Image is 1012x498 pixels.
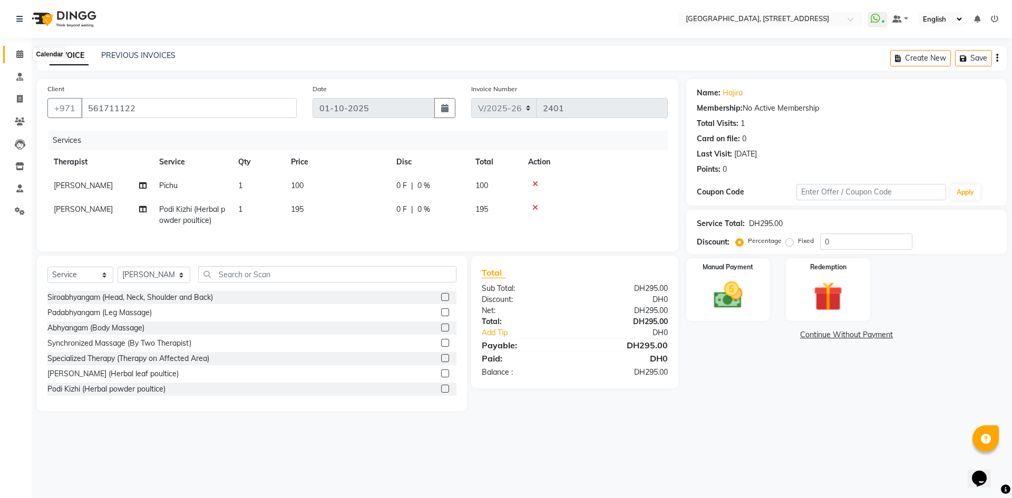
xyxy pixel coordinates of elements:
[475,204,488,214] span: 195
[748,236,782,246] label: Percentage
[81,98,297,118] input: Search by Name/Mobile/Email/Code
[101,51,176,60] a: PREVIOUS INVOICES
[705,278,752,312] img: _cash.svg
[575,305,675,316] div: DH295.00
[238,181,242,190] span: 1
[474,283,575,294] div: Sub Total:
[469,150,522,174] th: Total
[723,164,727,175] div: 0
[198,266,457,282] input: Search or Scan
[575,294,675,305] div: DH0
[48,131,676,150] div: Services
[471,84,517,94] label: Invoice Number
[697,187,796,198] div: Coupon Code
[703,262,753,272] label: Manual Payment
[697,103,743,114] div: Membership:
[697,118,738,129] div: Total Visits:
[591,327,675,338] div: DH0
[159,181,178,190] span: Pichu
[968,456,1001,487] iframe: chat widget
[697,164,721,175] div: Points:
[474,339,575,351] div: Payable:
[697,218,745,229] div: Service Total:
[291,204,304,214] span: 195
[697,149,732,160] div: Last Visit:
[741,118,745,129] div: 1
[474,316,575,327] div: Total:
[411,204,413,215] span: |
[810,262,846,272] label: Redemption
[474,305,575,316] div: Net:
[417,204,430,215] span: 0 %
[47,292,213,303] div: Siroabhyangam (Head, Neck, Shoulder and Back)
[238,204,242,214] span: 1
[950,184,980,200] button: Apply
[734,149,757,160] div: [DATE]
[47,98,82,118] button: +971
[575,283,675,294] div: DH295.00
[955,50,992,66] button: Save
[575,367,675,378] div: DH295.00
[47,307,152,318] div: Padabhyangam (Leg Massage)
[285,150,390,174] th: Price
[475,181,488,190] span: 100
[159,204,225,225] span: Podi Kizhi (Herbal powder poultice)
[396,180,407,191] span: 0 F
[697,237,729,248] div: Discount:
[474,367,575,378] div: Balance :
[54,204,113,214] span: [PERSON_NAME]
[232,150,285,174] th: Qty
[697,133,740,144] div: Card on file:
[804,278,852,315] img: _gift.svg
[522,150,668,174] th: Action
[482,267,506,278] span: Total
[575,316,675,327] div: DH295.00
[390,150,469,174] th: Disc
[27,4,99,34] img: logo
[890,50,951,66] button: Create New
[47,338,191,349] div: Synchronized Massage (By Two Therapist)
[575,339,675,351] div: DH295.00
[697,103,996,114] div: No Active Membership
[54,181,113,190] span: [PERSON_NAME]
[474,294,575,305] div: Discount:
[798,236,814,246] label: Fixed
[313,84,327,94] label: Date
[47,353,209,364] div: Specialized Therapy (Therapy on Affected Area)
[396,204,407,215] span: 0 F
[749,218,783,229] div: DH295.00
[33,48,65,61] div: Calendar
[575,352,675,365] div: DH0
[47,384,166,395] div: Podi Kizhi (Herbal powder poultice)
[723,87,743,99] a: Hajira
[474,352,575,365] div: Paid:
[474,327,591,338] a: Add Tip
[47,368,179,379] div: [PERSON_NAME] (Herbal leaf poultice)
[291,181,304,190] span: 100
[47,323,144,334] div: Abhyangam (Body Massage)
[47,150,153,174] th: Therapist
[47,84,64,94] label: Client
[796,184,946,200] input: Enter Offer / Coupon Code
[411,180,413,191] span: |
[742,133,746,144] div: 0
[697,87,721,99] div: Name:
[153,150,232,174] th: Service
[688,329,1005,340] a: Continue Without Payment
[417,180,430,191] span: 0 %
